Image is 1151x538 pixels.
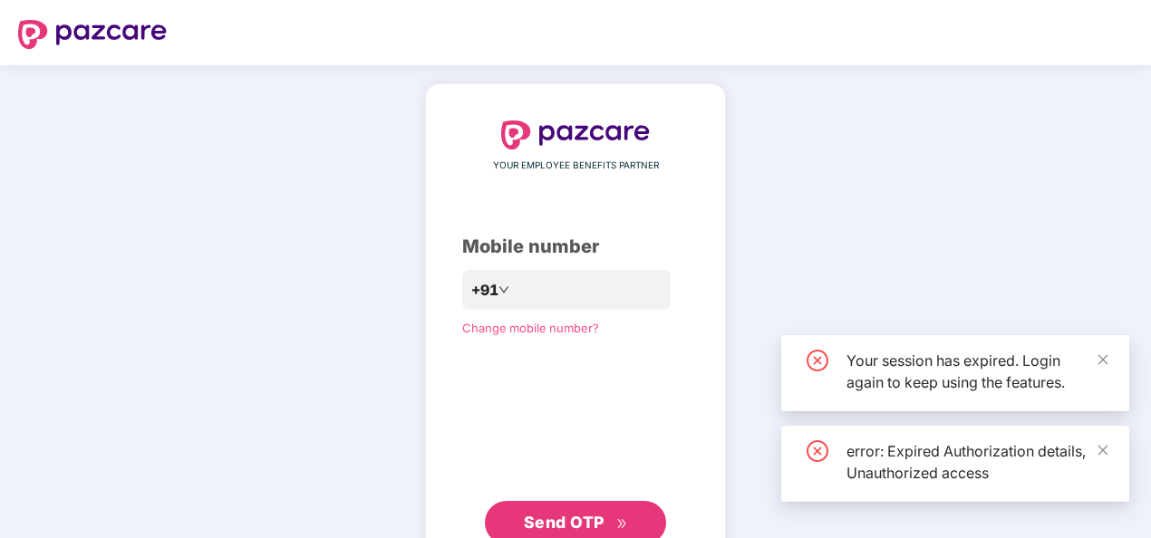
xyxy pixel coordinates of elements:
span: close [1097,353,1109,366]
img: logo [501,120,650,149]
a: Change mobile number? [462,321,599,335]
span: YOUR EMPLOYEE BENEFITS PARTNER [493,159,659,173]
span: Send OTP [524,513,605,532]
div: Your session has expired. Login again to keep using the features. [846,350,1107,393]
div: Mobile number [462,233,689,261]
div: error: Expired Authorization details, Unauthorized access [846,440,1107,484]
span: close [1097,444,1109,456]
span: close-circle [807,440,828,462]
img: logo [18,20,167,49]
span: down [498,284,509,295]
span: +91 [471,279,498,302]
span: close-circle [807,350,828,371]
span: double-right [616,518,628,530]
